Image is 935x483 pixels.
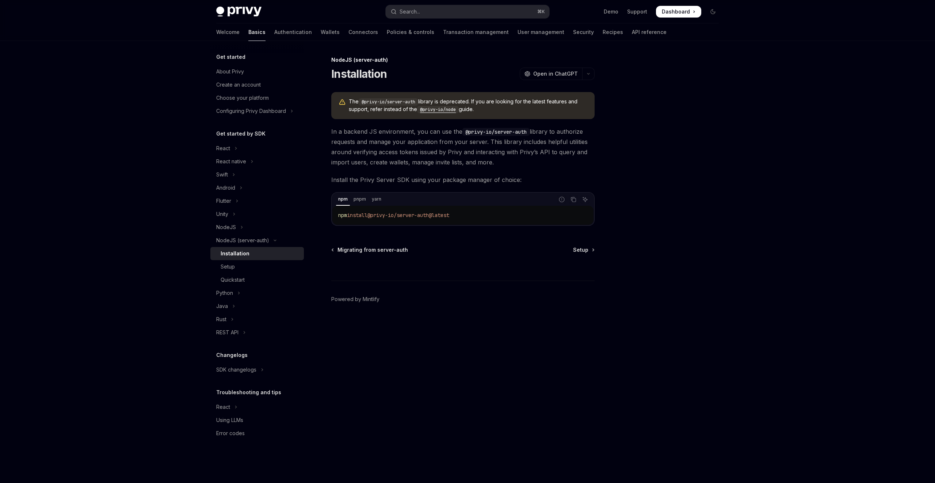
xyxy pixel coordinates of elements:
[210,300,304,313] button: Toggle Java section
[216,129,266,138] h5: Get started by SDK
[210,168,304,181] button: Toggle Swift section
[348,23,378,41] a: Connectors
[210,363,304,376] button: Toggle SDK changelogs section
[216,328,238,337] div: REST API
[210,104,304,118] button: Toggle Configuring Privy Dashboard section
[537,9,545,15] span: ⌘ K
[216,197,231,205] div: Flutter
[533,70,578,77] span: Open in ChatGPT
[210,260,304,273] a: Setup
[216,7,262,17] img: dark logo
[520,68,582,80] button: Open in ChatGPT
[580,195,590,204] button: Ask AI
[210,273,304,286] a: Quickstart
[216,157,246,166] div: React native
[210,78,304,91] a: Create an account
[216,170,228,179] div: Swift
[221,249,249,258] div: Installation
[216,289,233,297] div: Python
[210,142,304,155] button: Toggle React section
[349,98,587,113] span: The library is deprecated. If you are looking for the latest features and support, refer instead ...
[443,23,509,41] a: Transaction management
[603,23,623,41] a: Recipes
[216,67,244,76] div: About Privy
[400,7,420,16] div: Search...
[210,155,304,168] button: Toggle React native section
[216,23,240,41] a: Welcome
[210,247,304,260] a: Installation
[216,223,236,232] div: NodeJS
[370,195,383,204] div: yarn
[656,6,701,18] a: Dashboard
[210,221,304,234] button: Toggle NodeJS section
[573,246,594,254] a: Setup
[210,286,304,300] button: Toggle Python section
[216,236,269,245] div: NodeJS (server-auth)
[210,91,304,104] a: Choose your platform
[216,53,245,61] h5: Get started
[216,416,243,425] div: Using LLMs
[210,427,304,440] a: Error codes
[339,99,346,106] svg: Warning
[216,365,256,374] div: SDK changelogs
[216,94,269,102] div: Choose your platform
[417,106,459,112] a: @privy-io/node
[216,107,286,115] div: Configuring Privy Dashboard
[518,23,564,41] a: User management
[604,8,618,15] a: Demo
[662,8,690,15] span: Dashboard
[210,400,304,414] button: Toggle React section
[216,388,281,397] h5: Troubleshooting and tips
[210,326,304,339] button: Toggle REST API section
[387,23,434,41] a: Policies & controls
[248,23,266,41] a: Basics
[707,6,719,18] button: Toggle dark mode
[216,144,230,153] div: React
[627,8,647,15] a: Support
[221,262,235,271] div: Setup
[569,195,578,204] button: Copy the contents from the code block
[557,195,566,204] button: Report incorrect code
[573,246,588,254] span: Setup
[332,246,408,254] a: Migrating from server-auth
[632,23,667,41] a: API reference
[216,183,235,192] div: Android
[347,212,367,218] span: install
[331,175,595,185] span: Install the Privy Server SDK using your package manager of choice:
[210,65,304,78] a: About Privy
[336,195,350,204] div: npm
[216,302,228,311] div: Java
[321,23,340,41] a: Wallets
[462,128,530,136] code: @privy-io/server-auth
[221,275,245,284] div: Quickstart
[338,212,347,218] span: npm
[337,246,408,254] span: Migrating from server-auth
[210,313,304,326] button: Toggle Rust section
[216,351,248,360] h5: Changelogs
[417,106,459,113] code: @privy-io/node
[573,23,594,41] a: Security
[210,208,304,221] button: Toggle Unity section
[274,23,312,41] a: Authentication
[210,234,304,247] button: Toggle NodeJS (server-auth) section
[331,56,595,64] div: NodeJS (server-auth)
[367,212,449,218] span: @privy-io/server-auth@latest
[331,126,595,167] span: In a backend JS environment, you can use the library to authorize requests and manage your applic...
[351,195,368,204] div: pnpm
[210,414,304,427] a: Using LLMs
[216,315,226,324] div: Rust
[359,98,418,106] code: @privy-io/server-auth
[210,181,304,194] button: Toggle Android section
[216,429,245,438] div: Error codes
[216,80,261,89] div: Create an account
[216,210,228,218] div: Unity
[331,67,387,80] h1: Installation
[331,296,379,303] a: Powered by Mintlify
[386,5,549,18] button: Open search
[210,194,304,208] button: Toggle Flutter section
[216,403,230,411] div: React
